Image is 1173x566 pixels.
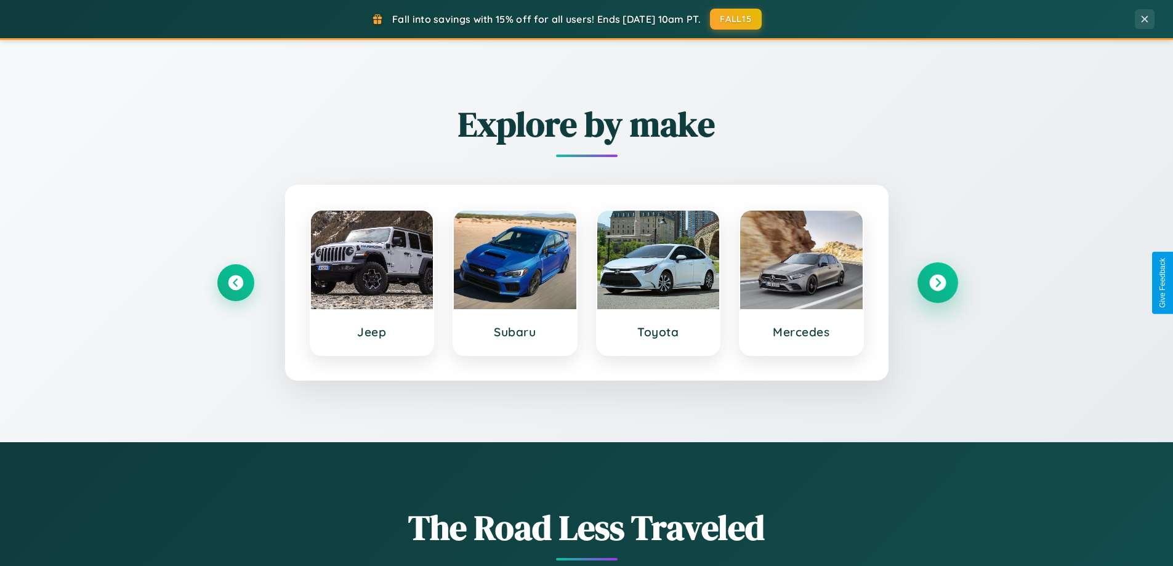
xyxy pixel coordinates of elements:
[752,325,850,339] h3: Mercedes
[710,9,762,30] button: FALL15
[323,325,421,339] h3: Jeep
[217,504,956,551] h1: The Road Less Traveled
[466,325,564,339] h3: Subaru
[217,100,956,148] h2: Explore by make
[610,325,707,339] h3: Toyota
[392,13,701,25] span: Fall into savings with 15% off for all users! Ends [DATE] 10am PT.
[1158,258,1167,308] div: Give Feedback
